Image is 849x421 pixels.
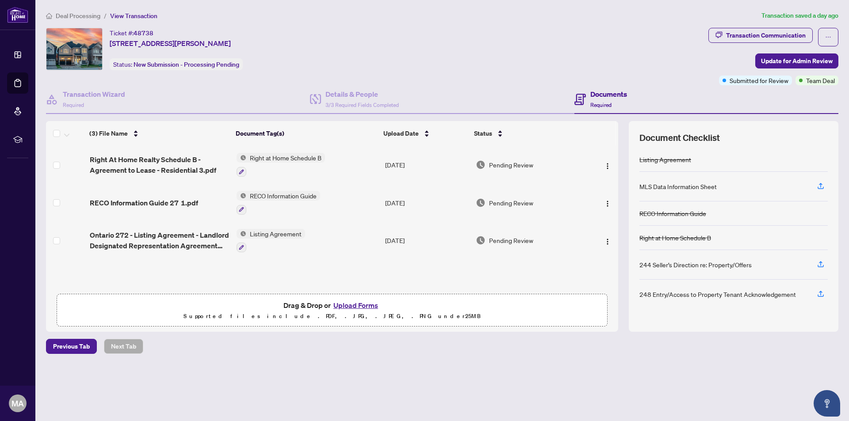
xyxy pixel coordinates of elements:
button: Previous Tab [46,339,97,354]
th: Document Tag(s) [232,121,380,146]
img: Logo [604,163,611,170]
span: View Transaction [110,12,157,20]
td: [DATE] [382,184,473,222]
button: Logo [600,158,615,172]
span: New Submission - Processing Pending [134,61,239,68]
img: Document Status [476,160,486,170]
span: Required [590,102,612,108]
span: RECO Information Guide 27 1.pdf [90,197,198,208]
span: Listing Agreement [246,229,305,239]
button: Upload Forms [331,300,381,311]
img: Logo [604,200,611,207]
th: (3) File Name [86,121,232,146]
li: / [104,11,107,21]
span: 3/3 Required Fields Completed [325,102,399,108]
span: Submitted for Review [730,76,788,85]
button: Open asap [814,390,840,417]
div: Transaction Communication [726,28,806,42]
div: Listing Agreement [639,155,691,164]
img: Status Icon [237,191,246,201]
h4: Details & People [325,89,399,99]
th: Status [470,121,584,146]
span: Deal Processing [56,12,100,20]
h4: Transaction Wizard [63,89,125,99]
div: 248 Entry/Access to Property Tenant Acknowledgement [639,289,796,299]
div: MLS Data Information Sheet [639,182,717,191]
p: Supported files include .PDF, .JPG, .JPEG, .PNG under 25 MB [62,311,602,322]
button: Status IconRECO Information Guide [237,191,320,215]
article: Transaction saved a day ago [761,11,838,21]
span: Status [474,129,492,138]
span: RECO Information Guide [246,191,320,201]
span: Pending Review [489,198,533,208]
img: Status Icon [237,229,246,239]
td: [DATE] [382,222,473,260]
button: Status IconRight at Home Schedule B [237,153,325,177]
span: Document Checklist [639,132,720,144]
button: Logo [600,196,615,210]
h4: Documents [590,89,627,99]
span: home [46,13,52,19]
span: Required [63,102,84,108]
img: Document Status [476,235,486,245]
span: Previous Tab [53,339,90,353]
span: Pending Review [489,160,533,170]
span: Team Deal [806,76,835,85]
th: Upload Date [380,121,470,146]
img: Status Icon [237,153,246,163]
span: Drag & Drop orUpload FormsSupported files include .PDF, .JPG, .JPEG, .PNG under25MB [57,294,607,327]
div: Right at Home Schedule B [639,233,711,243]
span: MA [11,397,24,410]
span: Right at Home Schedule B [246,153,325,163]
div: 244 Seller’s Direction re: Property/Offers [639,260,752,269]
td: [DATE] [382,146,473,184]
div: RECO Information Guide [639,209,706,218]
span: Upload Date [383,129,419,138]
button: Status IconListing Agreement [237,229,305,253]
span: Ontario 272 - Listing Agreement - Landlord Designated Representation Agreement Authority to Offer... [90,230,230,251]
span: Update for Admin Review [761,54,833,68]
span: ellipsis [825,34,831,40]
img: IMG-E12339913_1.jpg [46,28,102,70]
button: Next Tab [104,339,143,354]
span: 48738 [134,29,153,37]
span: Right At Home Realty Schedule B - Agreement to Lease - Residential 3.pdf [90,154,230,175]
div: Ticket #: [110,28,153,38]
img: Logo [604,238,611,245]
img: logo [7,7,28,23]
span: (3) File Name [89,129,128,138]
button: Transaction Communication [708,28,813,43]
img: Document Status [476,198,486,208]
button: Logo [600,233,615,247]
button: Update for Admin Review [755,53,838,68]
div: Status: [110,58,243,70]
span: [STREET_ADDRESS][PERSON_NAME] [110,38,231,49]
span: Drag & Drop or [283,300,381,311]
span: Pending Review [489,235,533,245]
